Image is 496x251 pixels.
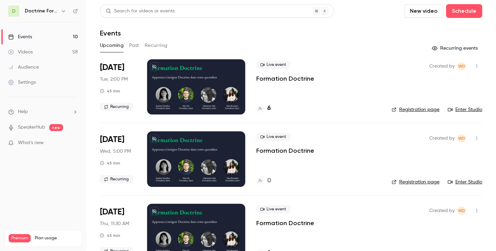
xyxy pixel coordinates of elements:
[256,104,271,113] a: 6
[49,124,63,131] span: new
[100,40,124,51] button: Upcoming
[100,160,120,166] div: 45 min
[9,234,31,242] span: Premium
[457,207,466,215] span: Webinar Doctrine
[458,207,465,215] span: WD
[448,179,482,185] a: Enter Studio
[8,79,36,86] div: Settings
[100,207,124,218] span: [DATE]
[429,62,455,70] span: Created by
[100,62,124,73] span: [DATE]
[458,62,465,70] span: WD
[100,88,120,94] div: 45 min
[100,29,121,37] h1: Events
[267,104,271,113] h4: 6
[429,43,482,54] button: Recurring events
[18,108,28,116] span: Help
[18,124,45,131] a: SpeakerHub
[256,205,290,213] span: Live event
[100,134,124,145] span: [DATE]
[145,40,168,51] button: Recurring
[8,108,78,116] li: help-dropdown-opener
[100,131,136,187] div: Sep 10 Wed, 5:00 PM (Europe/Paris)
[129,40,139,51] button: Past
[256,176,271,185] a: 0
[446,4,482,18] button: Schedule
[457,134,466,142] span: Webinar Doctrine
[429,207,455,215] span: Created by
[457,62,466,70] span: Webinar Doctrine
[256,133,290,141] span: Live event
[100,175,133,183] span: Recurring
[448,106,482,113] a: Enter Studio
[70,140,78,146] iframe: Noticeable Trigger
[256,147,314,155] a: Formation Doctrine
[100,233,120,238] div: 45 min
[100,76,128,83] span: Tue, 2:00 PM
[429,134,455,142] span: Created by
[100,103,133,111] span: Recurring
[267,176,271,185] h4: 0
[8,64,39,71] div: Audience
[100,59,136,114] div: Sep 9 Tue, 2:00 PM (Europe/Paris)
[35,235,77,241] span: Plan usage
[256,61,290,69] span: Live event
[100,220,129,227] span: Thu, 11:30 AM
[100,148,131,155] span: Wed, 5:00 PM
[392,179,440,185] a: Registration page
[256,74,314,83] a: Formation Doctrine
[25,8,58,14] h6: Doctrine Formation Corporate
[18,139,44,147] span: What's new
[404,4,443,18] button: New video
[106,8,175,15] div: Search for videos or events
[8,33,32,40] div: Events
[256,219,314,227] a: Formation Doctrine
[458,134,465,142] span: WD
[12,8,15,15] span: D
[392,106,440,113] a: Registration page
[8,49,33,56] div: Videos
